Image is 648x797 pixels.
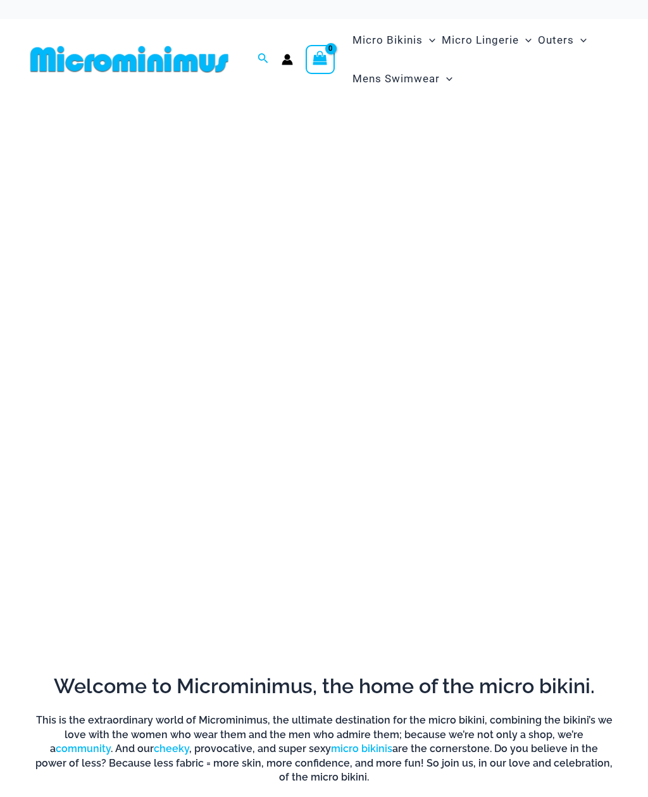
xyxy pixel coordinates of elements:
h6: This is the extraordinary world of Microminimus, the ultimate destination for the micro bikini, c... [35,713,613,784]
a: Account icon link [282,54,293,65]
a: Search icon link [258,51,269,67]
a: micro bikinis [331,743,392,755]
span: Mens Swimwear [352,63,440,95]
nav: Site Navigation [347,19,623,100]
a: View Shopping Cart, empty [306,45,335,74]
a: OutersMenu ToggleMenu Toggle [535,21,590,60]
span: Menu Toggle [440,63,452,95]
a: Mens SwimwearMenu ToggleMenu Toggle [349,60,456,98]
a: Micro LingerieMenu ToggleMenu Toggle [439,21,535,60]
span: Micro Lingerie [442,24,519,56]
span: Micro Bikinis [352,24,423,56]
span: Menu Toggle [519,24,532,56]
a: Micro BikinisMenu ToggleMenu Toggle [349,21,439,60]
span: Menu Toggle [574,24,587,56]
a: community [56,743,111,755]
span: Outers [538,24,574,56]
img: MM SHOP LOGO FLAT [25,45,234,73]
span: Menu Toggle [423,24,435,56]
a: cheeky [154,743,189,755]
h2: Welcome to Microminimus, the home of the micro bikini. [35,673,613,700]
